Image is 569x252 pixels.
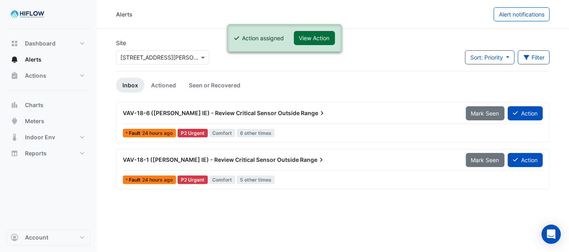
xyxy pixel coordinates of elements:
[465,50,515,64] button: Sort: Priority
[237,176,275,184] span: 5 other times
[6,145,90,161] button: Reports
[10,56,19,64] app-icon: Alerts
[10,72,19,80] app-icon: Actions
[10,6,46,23] img: Company Logo
[6,113,90,129] button: Meters
[129,178,142,182] span: Fault
[10,39,19,48] app-icon: Dashboard
[25,72,46,80] span: Actions
[25,39,56,48] span: Dashboard
[25,233,48,242] span: Account
[178,176,208,184] div: P2 Urgent
[142,177,173,183] span: Thu 04-Sep-2025 09:00 AEST
[499,11,544,18] span: Alert notifications
[129,131,142,136] span: Fault
[25,133,55,141] span: Indoor Env
[116,39,126,47] label: Site
[6,35,90,52] button: Dashboard
[142,130,173,136] span: Thu 04-Sep-2025 09:01 AEST
[123,109,300,116] span: VAV-18-6 ([PERSON_NAME] IE) - Review Critical Sensor Outside
[25,117,44,125] span: Meters
[471,110,499,117] span: Mark Seen
[209,176,236,184] span: Comfort
[6,97,90,113] button: Charts
[471,157,499,163] span: Mark Seen
[508,153,543,167] button: Action
[145,78,182,93] a: Actioned
[10,149,19,157] app-icon: Reports
[470,54,503,61] span: Sort: Priority
[466,106,505,120] button: Mark Seen
[294,31,335,45] button: View Action
[182,78,247,93] a: Seen or Recovered
[466,153,505,167] button: Mark Seen
[242,34,284,42] div: Action assigned
[301,109,326,117] span: Range
[209,129,236,137] span: Comfort
[25,56,41,64] span: Alerts
[542,225,561,244] div: Open Intercom Messenger
[10,117,19,125] app-icon: Meters
[494,7,550,21] button: Alert notifications
[10,133,19,141] app-icon: Indoor Env
[6,229,90,246] button: Account
[178,129,208,137] div: P2 Urgent
[6,52,90,68] button: Alerts
[10,101,19,109] app-icon: Charts
[123,156,299,163] span: VAV-18-1 ([PERSON_NAME] IE) - Review Critical Sensor Outside
[116,10,132,19] div: Alerts
[6,129,90,145] button: Indoor Env
[116,78,145,93] a: Inbox
[25,149,47,157] span: Reports
[6,68,90,84] button: Actions
[300,156,325,164] span: Range
[508,106,543,120] button: Action
[518,50,550,64] button: Filter
[25,101,43,109] span: Charts
[237,129,275,137] span: 6 other times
